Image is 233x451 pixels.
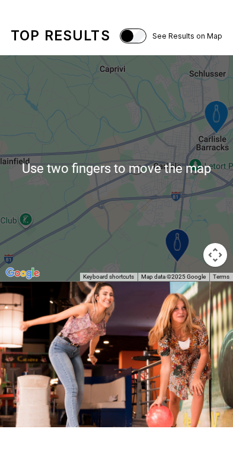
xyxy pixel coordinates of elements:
[3,266,42,281] img: Google
[152,31,222,40] span: See Results on Map
[120,29,146,43] input: See Results on Map
[3,266,42,281] a: Open this area in Google Maps (opens a new window)
[83,273,134,281] button: Keyboard shortcuts
[11,27,110,44] div: Top results
[203,243,227,267] button: Map camera controls
[141,273,206,280] span: Map data ©2025 Google
[157,226,197,267] gmp-advanced-marker: Midway Bowling - Carlisle
[213,273,229,280] a: Terms (opens in new tab)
